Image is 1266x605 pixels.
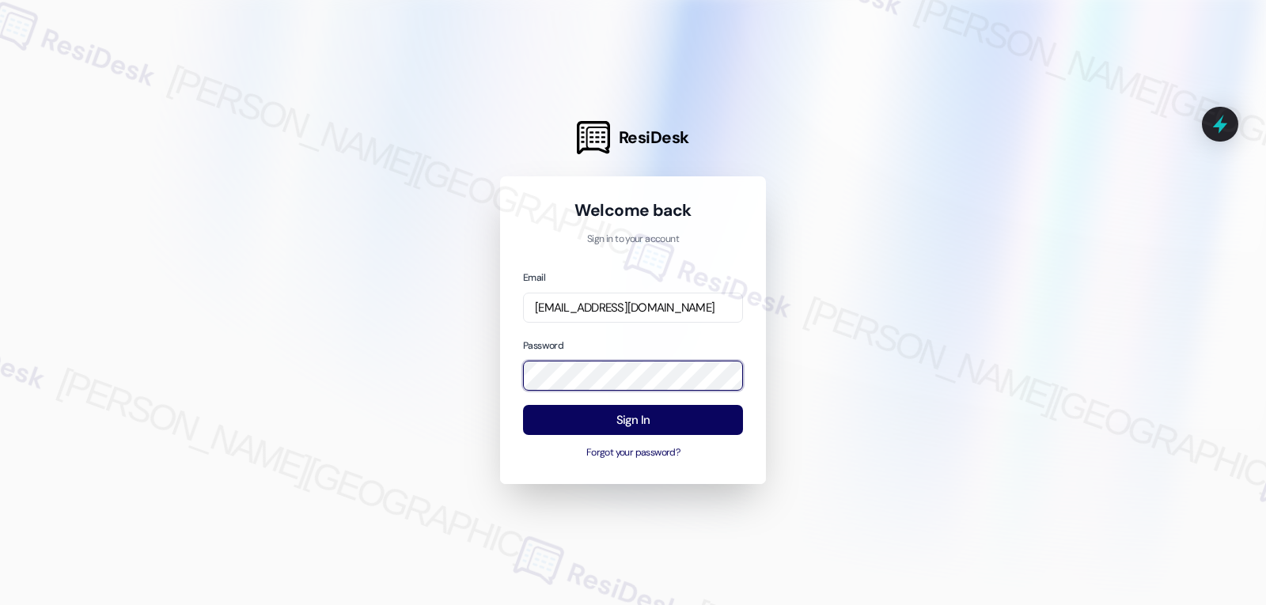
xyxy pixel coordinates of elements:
button: Sign In [523,405,743,436]
button: Forgot your password? [523,446,743,460]
p: Sign in to your account [523,233,743,247]
label: Email [523,271,545,284]
input: name@example.com [523,293,743,323]
label: Password [523,339,563,352]
span: ResiDesk [619,127,689,149]
h1: Welcome back [523,199,743,221]
img: ResiDesk Logo [577,121,610,154]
